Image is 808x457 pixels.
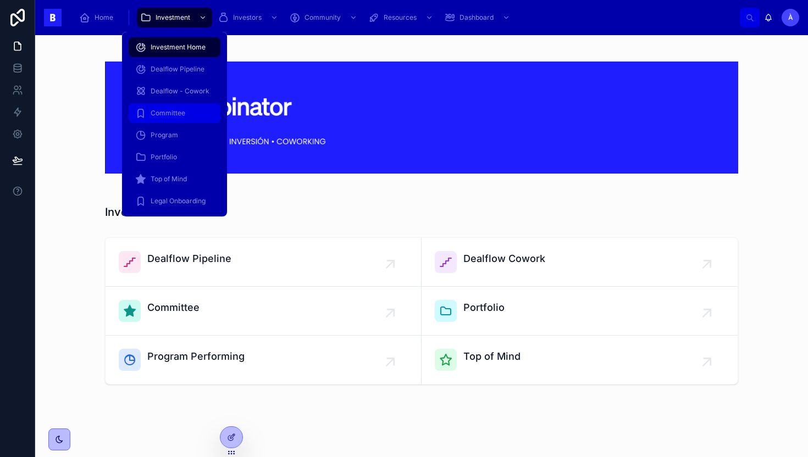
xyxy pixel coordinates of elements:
[463,300,505,315] span: Portfolio
[463,349,521,364] span: Top of Mind
[129,191,220,211] a: Legal Onboarding
[129,59,220,79] a: Dealflow Pipeline
[463,251,545,266] span: Dealflow Cowork
[106,238,422,287] a: Dealflow Pipeline
[151,153,177,161] span: Portfolio
[147,251,231,266] span: Dealflow Pipeline
[129,81,220,101] a: Dealflow - Cowork
[305,13,341,22] span: Community
[105,204,164,220] h1: Investment
[151,43,206,52] span: Investment Home
[151,197,206,205] span: Legal Onboarding
[44,9,62,26] img: App logo
[129,103,220,123] a: Committee
[151,131,178,140] span: Program
[214,8,284,27] a: Investors
[151,175,187,183] span: Top of Mind
[106,336,422,384] a: Program Performing
[147,349,245,364] span: Program Performing
[156,13,190,22] span: Investment
[233,13,262,22] span: Investors
[129,169,220,189] a: Top of Mind
[151,87,209,96] span: Dealflow - Cowork
[137,8,212,27] a: Investment
[788,13,793,22] span: À
[151,65,204,74] span: Dealflow Pipeline
[106,287,422,336] a: Committee
[129,125,220,145] a: Program
[129,37,220,57] a: Investment Home
[147,300,200,315] span: Committee
[129,147,220,167] a: Portfolio
[365,8,439,27] a: Resources
[76,8,121,27] a: Home
[422,336,738,384] a: Top of Mind
[441,8,516,27] a: Dashboard
[286,8,363,27] a: Community
[105,62,738,174] img: 18590-Captura-de-Pantalla-2024-03-07-a-las-17.49.44.png
[422,238,738,287] a: Dealflow Cowork
[384,13,417,22] span: Resources
[422,287,738,336] a: Portfolio
[460,13,494,22] span: Dashboard
[151,109,185,118] span: Committee
[70,5,740,30] div: scrollable content
[95,13,113,22] span: Home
